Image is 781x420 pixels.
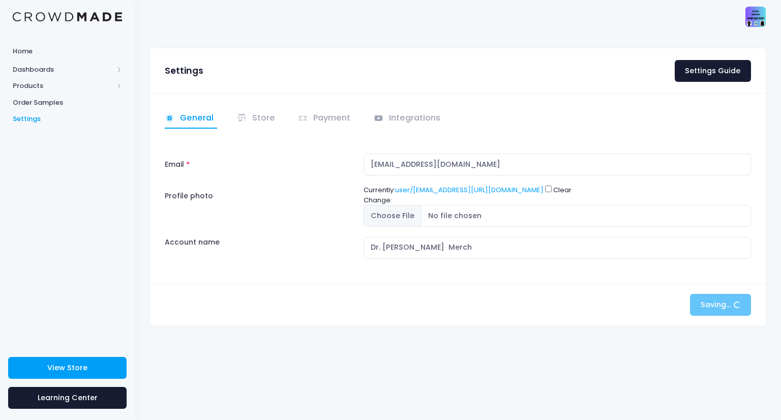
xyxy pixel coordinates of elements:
span: Settings [13,114,122,124]
a: General [165,109,217,129]
span: Order Samples [13,98,122,108]
div: Currently: Change: [358,185,756,227]
a: View Store [8,357,127,379]
label: Profile photo [160,185,359,227]
a: Integrations [374,109,444,129]
a: Settings Guide [675,60,751,82]
a: Payment [298,109,354,129]
label: Email [160,154,359,175]
a: user/[EMAIL_ADDRESS][URL][DOMAIN_NAME] [395,185,544,195]
span: Home [13,46,122,56]
a: Learning Center [8,387,127,409]
label: Account name [165,237,220,248]
img: Logo [13,12,122,22]
span: View Store [47,363,87,373]
a: Store [237,109,279,129]
h3: Settings [165,66,203,76]
label: Clear [553,185,572,195]
span: Learning Center [38,393,98,403]
img: User [745,7,766,27]
span: Products [13,81,113,91]
span: Dashboards [13,65,113,75]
